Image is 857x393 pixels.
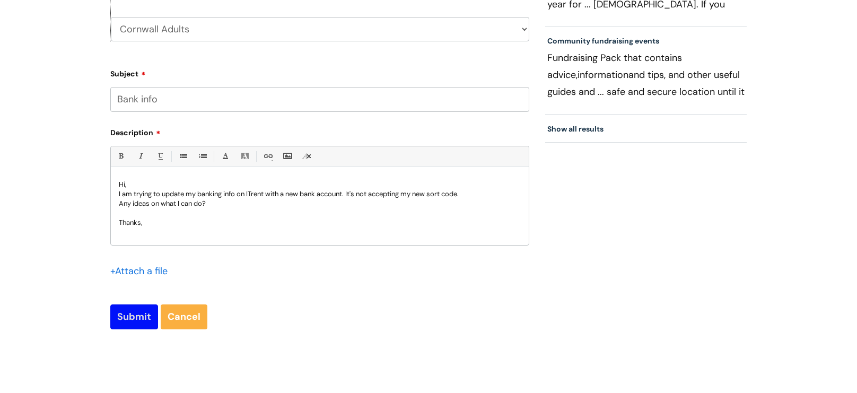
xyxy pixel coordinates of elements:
input: Submit [110,304,158,329]
p: Fundraising Pack that contains advice, and tips, and other useful guides and ... safe and secure ... [547,49,745,100]
a: • Unordered List (Ctrl-Shift-7) [176,150,189,163]
p: Thanks, [119,218,521,228]
label: Description [110,125,529,137]
a: Insert Image... [281,150,294,163]
a: Italic (Ctrl-I) [134,150,147,163]
a: Bold (Ctrl-B) [114,150,127,163]
span: information [578,68,628,81]
a: Back Color [238,150,251,163]
a: Show all results [547,124,604,134]
a: Remove formatting (Ctrl-\) [300,150,313,163]
p: I am trying to update my banking info on ITrent with a new bank account. It's not accepting my ne... [119,189,521,199]
div: Attach a file [110,263,174,280]
a: Font Color [218,150,232,163]
label: Subject [110,66,529,78]
p: Hi, [119,180,521,189]
a: Underline(Ctrl-U) [153,150,167,163]
a: Cancel [161,304,207,329]
a: 1. Ordered List (Ctrl-Shift-8) [196,150,209,163]
a: Community fundraising events [547,36,659,46]
p: Any ideas on what I can do? [119,199,521,208]
a: Link [261,150,274,163]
